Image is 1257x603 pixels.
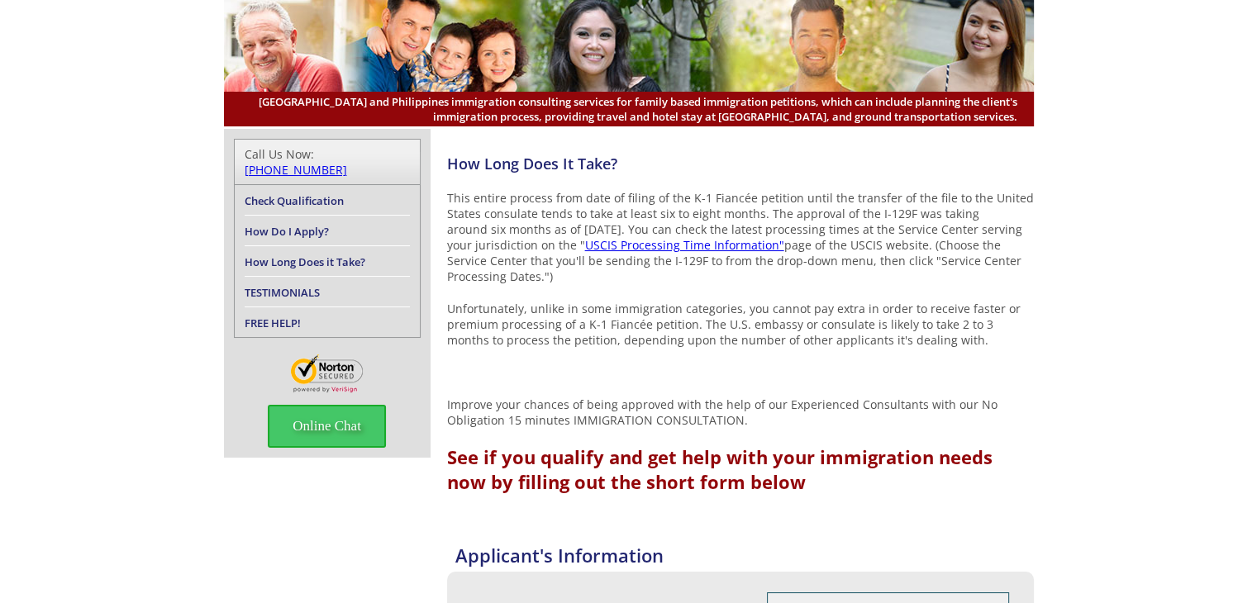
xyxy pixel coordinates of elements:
a: How Do I Apply? [245,224,329,239]
strong: See if you qualify and get help with your immigration needs now by filling out the short form below [447,444,993,494]
a: Check Qualification [245,193,344,208]
a: FREE HELP! [245,316,301,330]
a: How Long Does it Take? [245,254,365,269]
span: Online Chat [268,405,386,448]
p: This entire process from date of filing of the K-1 Fiancée petition until the transfer of the fil... [447,190,1034,284]
span: [GEOGRAPHIC_DATA] and Philippines immigration consulting services for family based immigration pe... [240,94,1017,124]
a: USCIS Processing Time Information" [585,237,784,253]
a: [PHONE_NUMBER] [245,162,347,178]
h4: How Long Does It Take? [447,154,1034,173]
a: TESTIMONIALS [245,285,320,300]
p: Unfortunately, unlike in some immigration categories, you cannot pay extra in order to receive fa... [447,301,1034,348]
div: Call Us Now: [245,146,410,178]
h4: Applicant's Information [455,543,1034,567]
p: Improve your chances of being approved with the help of our Experienced Consultants with our No O... [447,396,1034,428]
